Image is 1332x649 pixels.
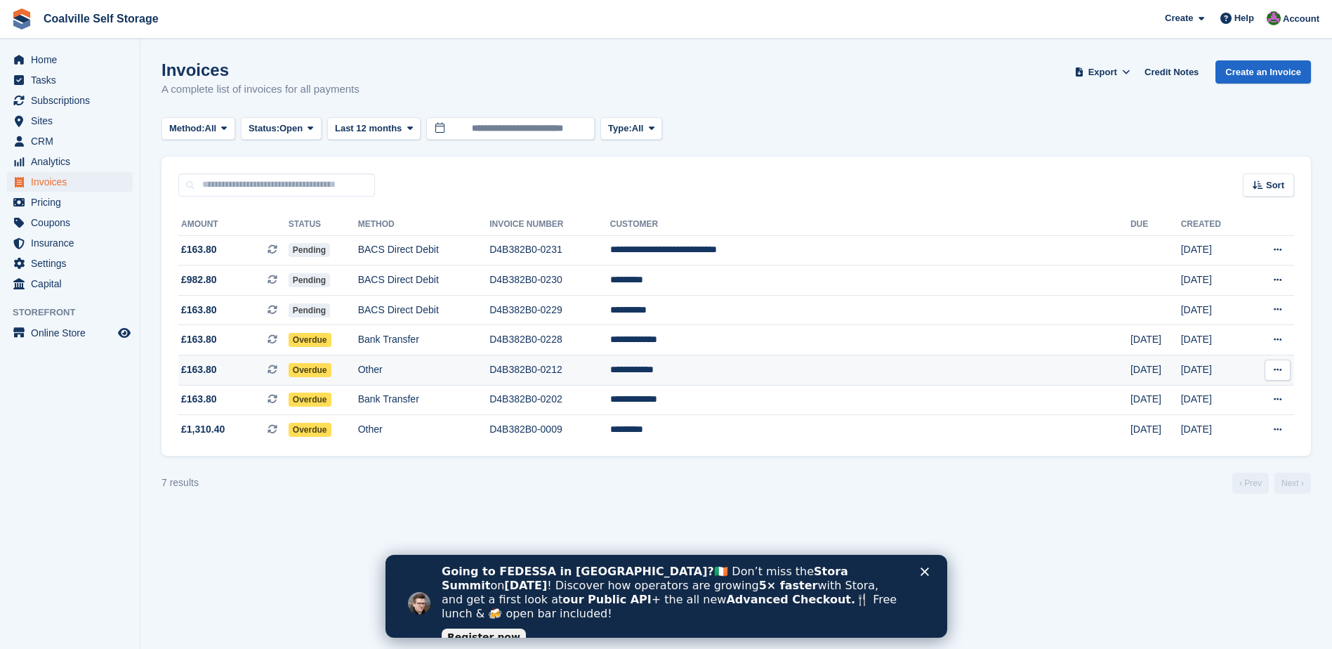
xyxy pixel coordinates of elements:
[181,242,217,257] span: £163.80
[7,172,133,192] a: menu
[1266,178,1284,192] span: Sort
[7,192,133,212] a: menu
[358,214,490,236] th: Method
[1181,415,1246,445] td: [DATE]
[31,172,115,192] span: Invoices
[632,122,644,136] span: All
[1181,385,1246,415] td: [DATE]
[489,214,610,236] th: Invoice Number
[31,91,115,110] span: Subscriptions
[489,235,610,265] td: D4B382B0-0231
[335,122,402,136] span: Last 12 months
[608,122,632,136] span: Type:
[1274,473,1311,494] a: Next
[489,265,610,296] td: D4B382B0-0230
[7,50,133,70] a: menu
[38,7,164,30] a: Coalville Self Storage
[1232,473,1269,494] a: Previous
[489,385,610,415] td: D4B382B0-0202
[1181,355,1246,386] td: [DATE]
[31,50,115,70] span: Home
[31,111,115,131] span: Sites
[181,273,217,287] span: £982.80
[7,70,133,90] a: menu
[289,214,358,236] th: Status
[600,117,662,140] button: Type: All
[31,152,115,171] span: Analytics
[1071,60,1133,84] button: Export
[241,117,322,140] button: Status: Open
[289,363,331,377] span: Overdue
[31,192,115,212] span: Pricing
[358,325,490,355] td: Bank Transfer
[1215,60,1311,84] a: Create an Invoice
[7,111,133,131] a: menu
[161,81,360,98] p: A complete list of invoices for all payments
[489,355,610,386] td: D4B382B0-0212
[1130,355,1181,386] td: [DATE]
[289,393,331,407] span: Overdue
[31,233,115,253] span: Insurance
[489,325,610,355] td: D4B382B0-0228
[289,273,330,287] span: Pending
[1181,325,1246,355] td: [DATE]
[161,476,199,490] div: 7 results
[289,243,330,257] span: Pending
[31,323,115,343] span: Online Store
[7,233,133,253] a: menu
[358,355,490,386] td: Other
[1229,473,1314,494] nav: Page
[249,122,279,136] span: Status:
[385,555,947,638] iframe: Intercom live chat banner
[358,265,490,296] td: BACS Direct Debit
[1088,65,1117,79] span: Export
[1139,60,1204,84] a: Credit Notes
[181,422,225,437] span: £1,310.40
[181,332,217,347] span: £163.80
[31,213,115,232] span: Coupons
[1181,235,1246,265] td: [DATE]
[11,8,32,29] img: stora-icon-8386f47178a22dfd0bd8f6a31ec36ba5ce8667c1dd55bd0f319d3a0aa187defe.svg
[161,117,235,140] button: Method: All
[181,392,217,407] span: £163.80
[161,60,360,79] h1: Invoices
[1130,214,1181,236] th: Due
[358,385,490,415] td: Bank Transfer
[1234,11,1254,25] span: Help
[1130,415,1181,445] td: [DATE]
[489,295,610,325] td: D4B382B0-0229
[178,214,289,236] th: Amount
[181,362,217,377] span: £163.80
[1181,265,1246,296] td: [DATE]
[116,324,133,341] a: Preview store
[56,74,140,91] a: Register now
[1181,295,1246,325] td: [DATE]
[7,131,133,151] a: menu
[169,122,205,136] span: Method:
[31,131,115,151] span: CRM
[31,70,115,90] span: Tasks
[289,423,331,437] span: Overdue
[610,214,1130,236] th: Customer
[181,303,217,317] span: £163.80
[7,152,133,171] a: menu
[279,122,303,136] span: Open
[7,274,133,294] a: menu
[31,274,115,294] span: Capital
[1283,12,1319,26] span: Account
[7,323,133,343] a: menu
[1130,385,1181,415] td: [DATE]
[358,415,490,445] td: Other
[358,235,490,265] td: BACS Direct Debit
[31,254,115,273] span: Settings
[1267,11,1281,25] img: Jenny Rich
[358,295,490,325] td: BACS Direct Debit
